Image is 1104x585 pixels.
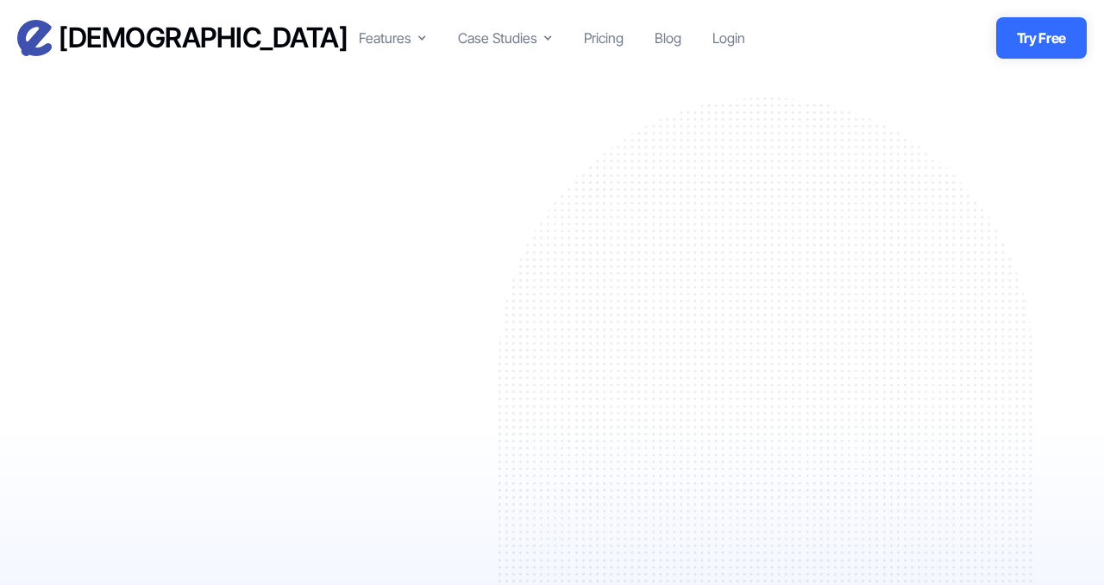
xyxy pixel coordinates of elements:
[1017,29,1066,47] strong: Try Free
[359,28,411,48] div: Features
[712,28,745,48] a: Login
[584,28,624,48] a: Pricing
[59,21,348,55] h3: [DEMOGRAPHIC_DATA]
[458,28,553,48] div: Case Studies
[359,28,427,48] div: Features
[655,28,681,48] a: Blog
[17,20,348,56] a: home
[458,28,537,48] div: Case Studies
[996,17,1087,59] a: Try Free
